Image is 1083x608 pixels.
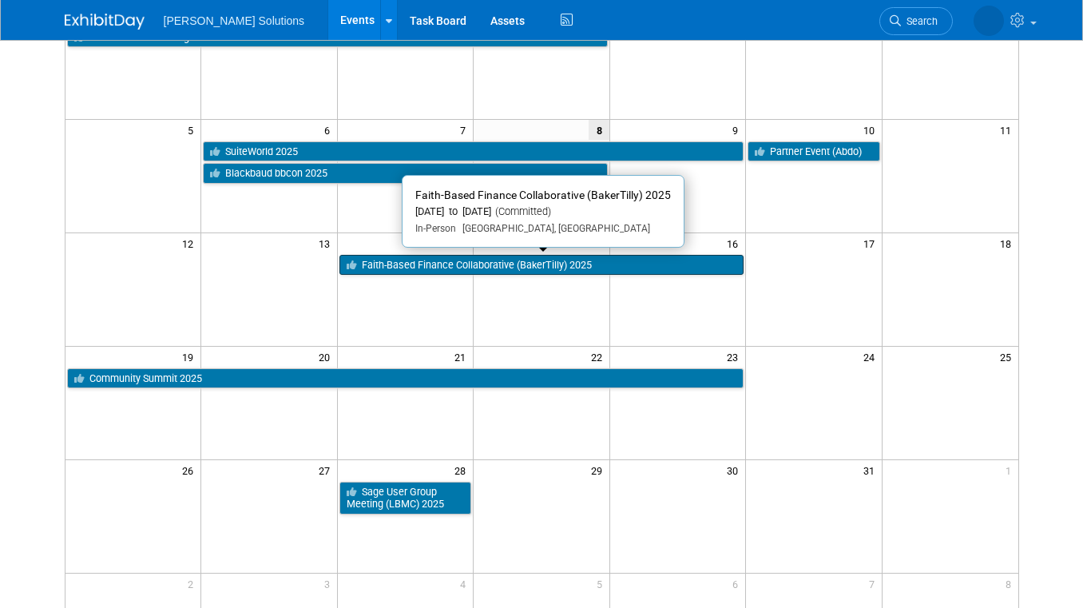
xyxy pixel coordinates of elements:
span: 7 [867,574,882,594]
span: 8 [589,120,609,140]
div: [DATE] to [DATE] [415,205,671,219]
span: 28 [453,460,473,480]
span: 29 [589,460,609,480]
span: 17 [862,233,882,253]
span: 5 [595,574,609,594]
a: Community Summit 2025 [67,368,744,389]
span: 9 [731,120,745,140]
span: 31 [862,460,882,480]
span: 27 [317,460,337,480]
span: 8 [1004,574,1018,594]
img: Megan Alba [974,6,1004,36]
span: 3 [323,574,337,594]
span: 6 [323,120,337,140]
a: Partner Event (Abdo) [748,141,879,162]
span: (Committed) [491,205,551,217]
span: [PERSON_NAME] Solutions [164,14,305,27]
span: 16 [725,233,745,253]
span: 25 [998,347,1018,367]
span: 13 [317,233,337,253]
span: Search [901,15,938,27]
span: 1 [1004,460,1018,480]
span: 6 [731,574,745,594]
span: 10 [862,120,882,140]
span: 4 [458,574,473,594]
span: 18 [998,233,1018,253]
a: Sage User Group Meeting (LBMC) 2025 [339,482,471,515]
a: Faith-Based Finance Collaborative (BakerTilly) 2025 [339,255,744,276]
a: Blackbaud bbcon 2025 [203,163,607,184]
span: 24 [862,347,882,367]
span: 5 [186,120,200,140]
span: 21 [453,347,473,367]
a: Search [879,7,953,35]
a: SuiteWorld 2025 [203,141,744,162]
span: 30 [725,460,745,480]
img: ExhibitDay [65,14,145,30]
span: 12 [180,233,200,253]
span: 23 [725,347,745,367]
span: [GEOGRAPHIC_DATA], [GEOGRAPHIC_DATA] [456,223,650,234]
span: 7 [458,120,473,140]
span: 20 [317,347,337,367]
span: In-Person [415,223,456,234]
span: 26 [180,460,200,480]
span: 19 [180,347,200,367]
span: 2 [186,574,200,594]
span: 11 [998,120,1018,140]
span: Faith-Based Finance Collaborative (BakerTilly) 2025 [415,189,671,201]
span: 22 [589,347,609,367]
